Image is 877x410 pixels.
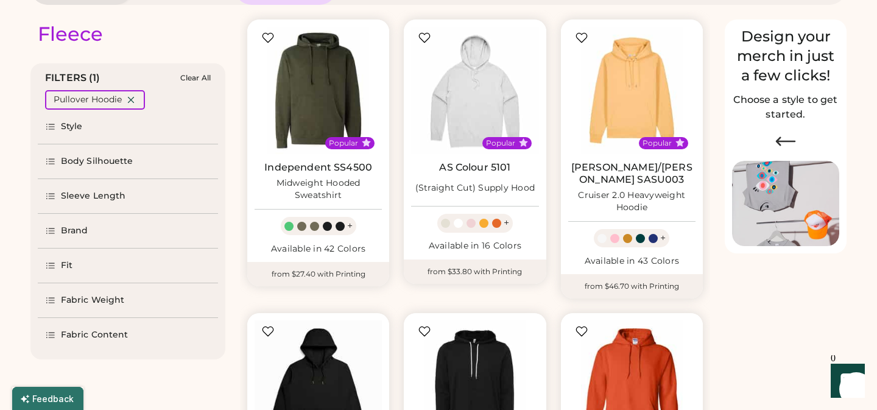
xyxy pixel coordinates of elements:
[732,27,839,85] div: Design your merch in just a few clicks!
[660,232,666,245] div: +
[61,329,128,341] div: Fabric Content
[347,219,353,233] div: +
[568,255,696,267] div: Available in 43 Colors
[264,161,372,174] a: Independent SS4500
[732,93,839,122] h2: Choose a style to get started.
[568,189,696,214] div: Cruiser 2.0 Heavyweight Hoodie
[247,262,389,286] div: from $27.40 with Printing
[411,240,538,252] div: Available in 16 Colors
[819,355,872,408] iframe: Front Chat
[38,22,103,46] div: Fleece
[255,177,382,202] div: Midweight Hooded Sweatshirt
[439,161,510,174] a: AS Colour 5101
[486,138,515,148] div: Popular
[255,27,382,154] img: Independent Trading Co. SS4500 Midweight Hooded Sweatshirt
[362,138,371,147] button: Popular Style
[411,27,538,154] img: AS Colour 5101 (Straight Cut) Supply Hood
[561,274,703,299] div: from $46.70 with Printing
[61,294,124,306] div: Fabric Weight
[568,161,696,186] a: [PERSON_NAME]/[PERSON_NAME] SASU003
[404,260,546,284] div: from $33.80 with Printing
[329,138,358,148] div: Popular
[504,216,509,230] div: +
[568,27,696,154] img: Stanley/Stella SASU003 Cruiser 2.0 Heavyweight Hoodie
[180,74,211,82] div: Clear All
[61,260,72,272] div: Fit
[643,138,672,148] div: Popular
[675,138,685,147] button: Popular Style
[61,121,83,133] div: Style
[255,243,382,255] div: Available in 42 Colors
[61,155,133,168] div: Body Silhouette
[61,225,88,237] div: Brand
[415,182,535,194] div: (Straight Cut) Supply Hood
[54,94,122,106] div: Pullover Hoodie
[519,138,528,147] button: Popular Style
[61,190,125,202] div: Sleeve Length
[45,71,100,85] div: FILTERS (1)
[732,161,839,247] img: Image of Lisa Congdon Eye Print on T-Shirt and Hat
